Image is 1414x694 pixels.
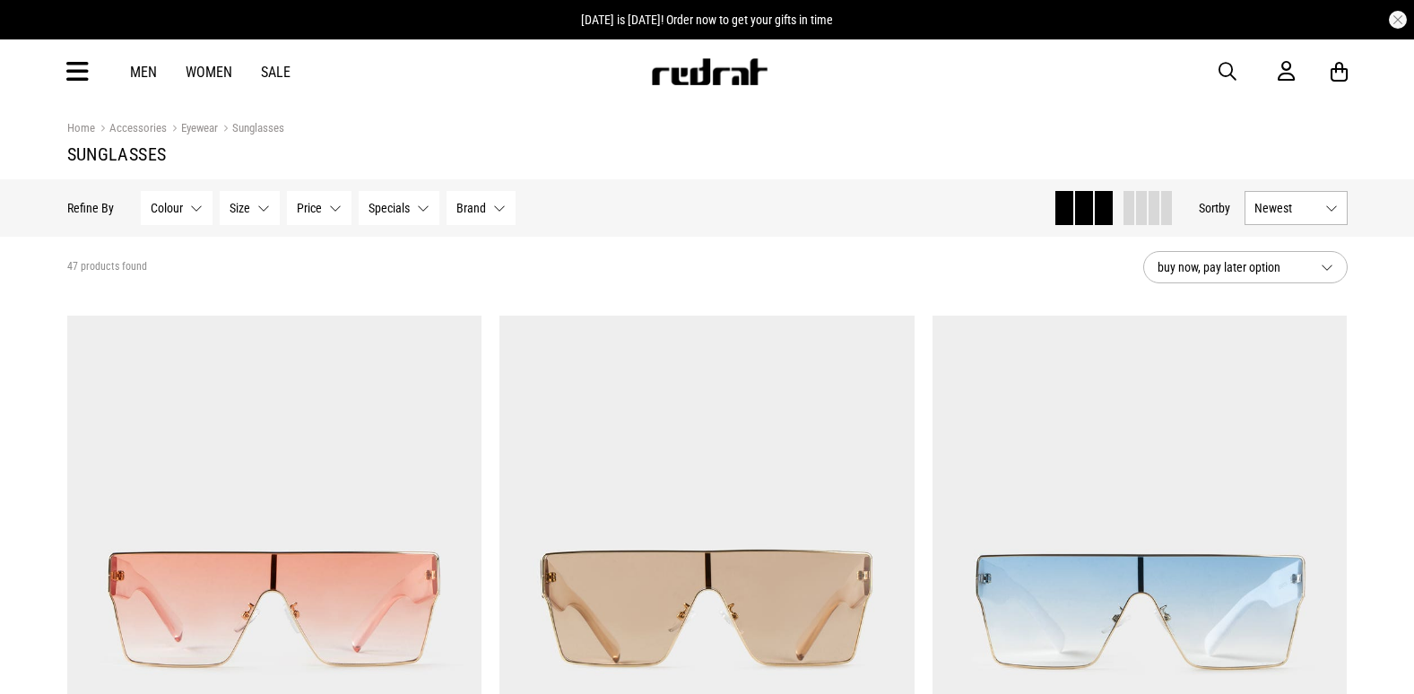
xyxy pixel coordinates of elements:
span: by [1219,201,1230,215]
button: Sortby [1199,197,1230,219]
a: Sale [261,64,291,81]
a: Sunglasses [218,121,284,138]
span: 47 products found [67,260,147,274]
button: Brand [447,191,516,225]
button: Price [287,191,351,225]
span: Size [230,201,250,215]
span: Specials [369,201,410,215]
button: Colour [141,191,213,225]
a: Women [186,64,232,81]
img: Redrat logo [650,58,768,85]
p: Refine By [67,201,114,215]
span: Brand [456,201,486,215]
span: Colour [151,201,183,215]
a: Men [130,64,157,81]
span: Price [297,201,322,215]
span: Newest [1254,201,1318,215]
a: Eyewear [167,121,218,138]
button: Specials [359,191,439,225]
span: buy now, pay later option [1158,256,1306,278]
button: Size [220,191,280,225]
button: buy now, pay later option [1143,251,1348,283]
button: Newest [1245,191,1348,225]
span: [DATE] is [DATE]! Order now to get your gifts in time [581,13,833,27]
h1: Sunglasses [67,143,1348,165]
a: Accessories [95,121,167,138]
a: Home [67,121,95,134]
